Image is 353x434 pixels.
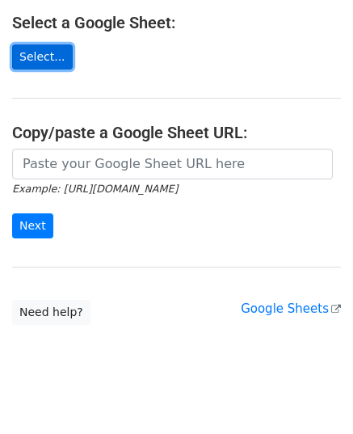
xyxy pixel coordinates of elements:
[12,123,341,142] h4: Copy/paste a Google Sheet URL:
[12,13,341,32] h4: Select a Google Sheet:
[241,301,341,316] a: Google Sheets
[12,213,53,238] input: Next
[12,183,178,195] small: Example: [URL][DOMAIN_NAME]
[272,356,353,434] div: Chat-widget
[12,300,90,325] a: Need help?
[12,149,333,179] input: Paste your Google Sheet URL here
[12,44,73,70] a: Select...
[272,356,353,434] iframe: Chat Widget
